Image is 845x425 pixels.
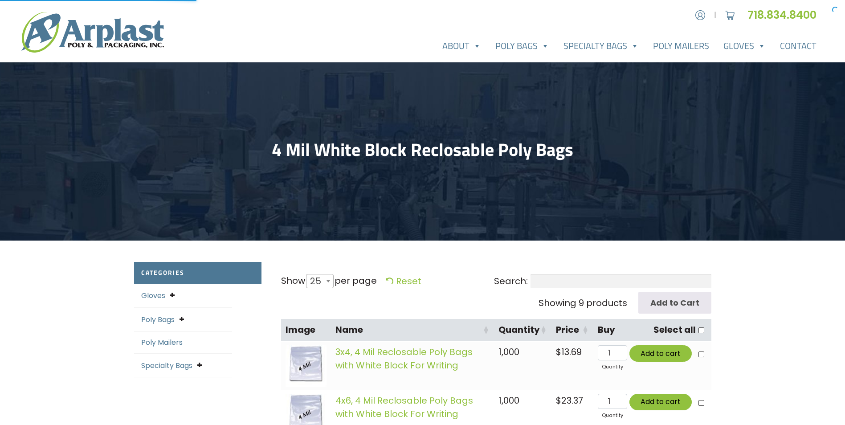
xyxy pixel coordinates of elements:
span: | [714,10,716,20]
div: Showing 9 products [539,296,627,310]
input: Add to Cart [638,292,711,314]
a: Poly Mailers [646,37,716,55]
a: Contact [773,37,824,55]
a: Specialty Bags [141,360,192,371]
a: Gloves [716,37,773,55]
a: Poly Mailers [141,337,183,347]
label: Show per page [281,274,377,289]
a: Specialty Bags [556,37,646,55]
span: 25 [306,270,330,292]
a: 718.834.8400 [747,8,824,22]
label: Search: [494,274,711,288]
img: logo [21,12,164,53]
input: Search: [531,274,711,288]
a: Poly Bags [488,37,556,55]
a: Poly Bags [141,315,175,325]
a: Gloves [141,290,165,301]
a: Reset [386,275,421,287]
h2: Categories [134,262,261,284]
span: 25 [306,274,334,288]
h1: 4 Mil White Block Reclosable Poly Bags [134,139,711,160]
a: About [435,37,488,55]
